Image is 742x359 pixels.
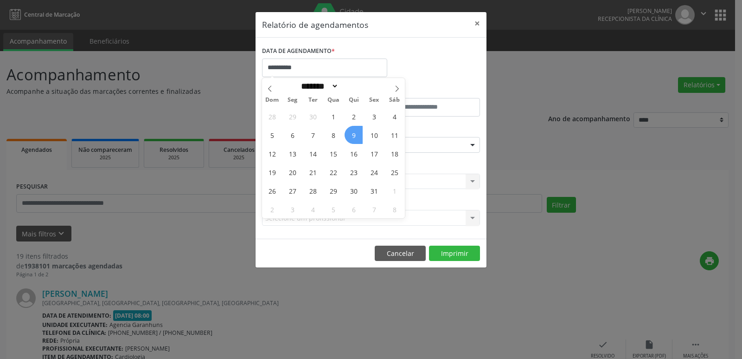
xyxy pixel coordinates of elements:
span: Outubro 20, 2025 [283,163,301,181]
span: Outubro 19, 2025 [263,163,281,181]
span: Novembro 6, 2025 [345,200,363,218]
span: Outubro 17, 2025 [365,144,383,163]
span: Outubro 5, 2025 [263,126,281,144]
span: Outubro 12, 2025 [263,144,281,163]
span: Outubro 4, 2025 [385,107,403,125]
button: Imprimir [429,246,480,261]
span: Outubro 22, 2025 [324,163,342,181]
input: Year [339,81,369,91]
h5: Relatório de agendamentos [262,19,368,31]
span: Outubro 1, 2025 [324,107,342,125]
label: DATA DE AGENDAMENTO [262,44,335,59]
span: Outubro 16, 2025 [345,144,363,163]
span: Setembro 30, 2025 [304,107,322,125]
span: Novembro 5, 2025 [324,200,342,218]
span: Outubro 30, 2025 [345,182,363,200]
span: Sáb [384,97,405,103]
span: Outubro 13, 2025 [283,144,301,163]
span: Qua [323,97,344,103]
span: Outubro 10, 2025 [365,126,383,144]
span: Outubro 29, 2025 [324,182,342,200]
span: Outubro 24, 2025 [365,163,383,181]
span: Outubro 2, 2025 [345,107,363,125]
span: Outubro 18, 2025 [385,144,403,163]
span: Outubro 6, 2025 [283,126,301,144]
span: Outubro 8, 2025 [324,126,342,144]
button: Cancelar [375,246,426,261]
span: Seg [282,97,303,103]
span: Ter [303,97,323,103]
span: Outubro 21, 2025 [304,163,322,181]
span: Outubro 11, 2025 [385,126,403,144]
span: Outubro 27, 2025 [283,182,301,200]
span: Outubro 3, 2025 [365,107,383,125]
label: ATÉ [373,84,480,98]
span: Novembro 2, 2025 [263,200,281,218]
span: Outubro 26, 2025 [263,182,281,200]
select: Month [298,81,339,91]
span: Outubro 23, 2025 [345,163,363,181]
span: Novembro 7, 2025 [365,200,383,218]
span: Novembro 1, 2025 [385,182,403,200]
button: Close [468,12,486,35]
span: Novembro 8, 2025 [385,200,403,218]
span: Dom [262,97,282,103]
span: Setembro 28, 2025 [263,107,281,125]
span: Outubro 9, 2025 [345,126,363,144]
span: Outubro 14, 2025 [304,144,322,163]
span: Sex [364,97,384,103]
span: Outubro 7, 2025 [304,126,322,144]
span: Qui [344,97,364,103]
span: Outubro 25, 2025 [385,163,403,181]
span: Outubro 15, 2025 [324,144,342,163]
span: Outubro 31, 2025 [365,182,383,200]
span: Novembro 3, 2025 [283,200,301,218]
span: Novembro 4, 2025 [304,200,322,218]
span: Setembro 29, 2025 [283,107,301,125]
span: Outubro 28, 2025 [304,182,322,200]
